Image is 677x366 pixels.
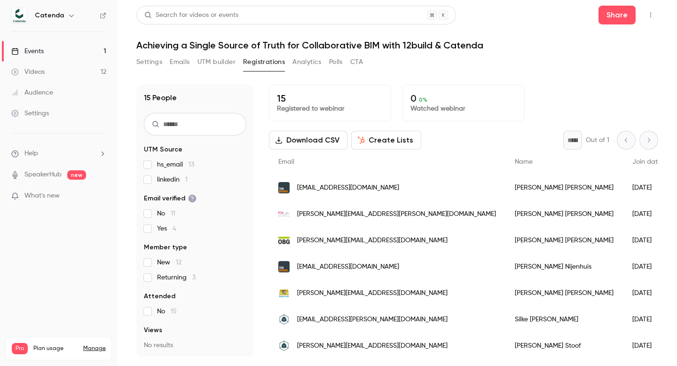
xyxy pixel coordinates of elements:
h1: 15 People [144,92,177,103]
p: No results [144,341,246,350]
span: Name [515,159,533,165]
span: Attended [144,292,175,301]
span: New [157,258,181,267]
button: Download CSV [269,131,347,150]
span: linkedin [157,175,188,184]
img: tenbrinke.com [278,261,290,272]
button: Settings [136,55,162,70]
img: Catenda [12,8,27,23]
div: Events [11,47,44,56]
span: [EMAIL_ADDRESS][DOMAIN_NAME] [297,183,399,193]
div: Search for videos or events [144,10,238,20]
span: 1 [185,176,188,183]
span: Member type [144,243,187,252]
span: What's new [24,191,60,201]
button: Create Lists [351,131,421,150]
iframe: Noticeable Trigger [95,192,106,200]
span: No [157,209,175,218]
span: Yes [157,224,176,233]
p: Out of 1 [586,135,609,145]
div: [PERSON_NAME] [PERSON_NAME] [505,280,623,306]
div: Silke [PERSON_NAME] [505,306,623,333]
span: Email [278,159,294,165]
li: help-dropdown-opener [11,149,106,159]
img: obg-hochbau.de [278,235,290,246]
button: CTA [350,55,363,70]
span: 12 [176,259,181,266]
img: ratisbona.com [278,340,290,351]
button: UTM builder [197,55,236,70]
div: [DATE] [623,280,671,306]
span: 15 [171,308,177,315]
p: Registered to webinar [277,104,383,113]
div: [PERSON_NAME] [PERSON_NAME] [505,175,623,201]
button: Polls [329,55,343,70]
div: [PERSON_NAME] Stoof [505,333,623,359]
div: [PERSON_NAME] [PERSON_NAME] [505,227,623,254]
button: Registrations [243,55,285,70]
p: Watched webinar [410,104,517,113]
span: [EMAIL_ADDRESS][DOMAIN_NAME] [297,262,399,272]
div: Audience [11,88,53,97]
div: [DATE] [623,175,671,201]
span: Views [144,326,162,335]
span: 11 [171,210,175,217]
div: Videos [11,67,45,77]
span: 0 % [419,96,427,103]
span: [PERSON_NAME][EMAIL_ADDRESS][PERSON_NAME][DOMAIN_NAME] [297,209,496,219]
div: [PERSON_NAME] Nijenhuis [505,254,623,280]
div: [DATE] [623,333,671,359]
span: 3 [192,274,196,281]
img: ptb-ingenieure.de [278,208,290,220]
h1: Achieving a Single Source of Truth for Collaborative BIM with 12build & Catenda [136,40,658,51]
span: Join date [632,159,661,165]
div: [DATE] [623,227,671,254]
span: Pro [12,343,28,354]
h6: Catenda [35,11,64,20]
span: UTM Source [144,145,182,154]
div: [DATE] [623,306,671,333]
span: 13 [189,161,194,168]
span: [PERSON_NAME][EMAIL_ADDRESS][DOMAIN_NAME] [297,236,448,246]
img: stbaas.bayern.de [278,287,290,299]
span: [EMAIL_ADDRESS][PERSON_NAME][DOMAIN_NAME] [297,315,448,325]
span: Returning [157,273,196,282]
span: [PERSON_NAME][EMAIL_ADDRESS][DOMAIN_NAME] [297,288,448,298]
p: 0 [410,93,517,104]
a: Manage [83,345,106,352]
img: ratisbona.com [278,314,290,325]
a: SpeakerHub [24,170,62,180]
p: 15 [277,93,383,104]
span: Email verified [144,194,197,203]
button: Emails [170,55,189,70]
span: hs_email [157,160,194,169]
img: tenbrinke.com [278,182,290,193]
div: [PERSON_NAME] [PERSON_NAME] [505,201,623,227]
span: [PERSON_NAME][EMAIL_ADDRESS][DOMAIN_NAME] [297,341,448,351]
span: No [157,307,177,316]
div: Settings [11,109,49,118]
button: Analytics [292,55,322,70]
div: [DATE] [623,254,671,280]
span: Plan usage [33,345,78,352]
span: new [67,170,86,180]
span: Help [24,149,38,159]
div: [DATE] [623,201,671,227]
span: 4 [173,225,176,232]
button: Share [598,6,636,24]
